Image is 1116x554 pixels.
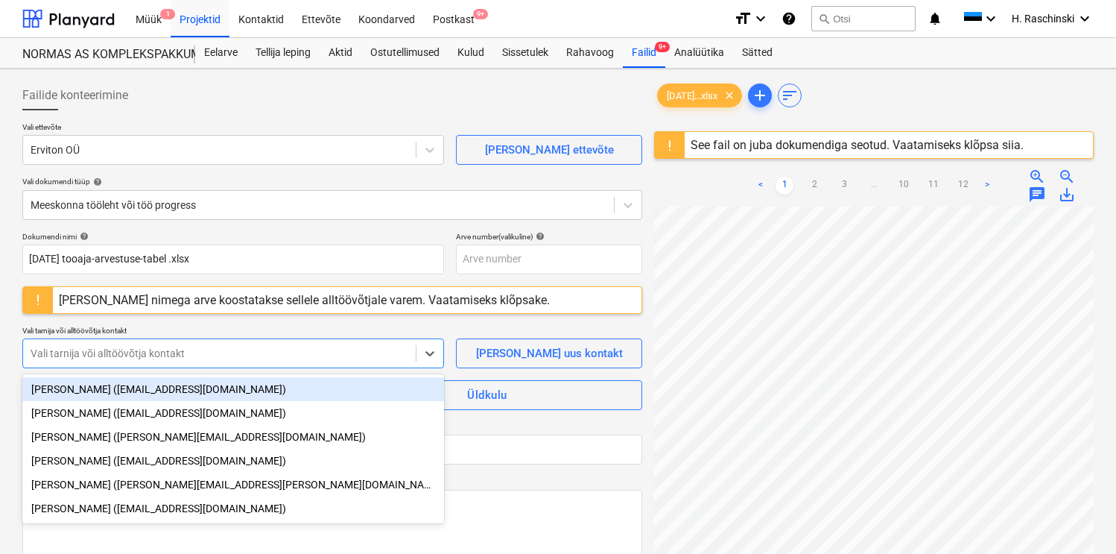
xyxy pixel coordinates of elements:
p: Vali tarnija või alltöövõtja kontakt [22,326,444,339]
span: clear [720,86,738,104]
div: [PERSON_NAME] ([PERSON_NAME][EMAIL_ADDRESS][DOMAIN_NAME]) [22,425,444,449]
a: Kulud [448,38,493,68]
input: Dokumendi nimi [22,245,444,274]
span: 9+ [473,9,488,19]
div: See fail on juba dokumendiga seotud. Vaatamiseks klõpsa siia. [691,138,1024,152]
a: Page 2 [805,177,823,195]
span: sort [781,86,799,104]
div: Risto Luuk (info@erviton.ee) [22,377,444,401]
a: Page 1 is your current page [776,177,793,195]
a: Tellija leping [247,38,320,68]
span: search [818,13,830,25]
div: [PERSON_NAME] nimega arve koostatakse sellele alltöövõtjale varem. Vaatamiseks klõpsake. [59,293,550,307]
input: Arve number [456,245,642,274]
span: 1 [160,9,175,19]
div: [DATE]...xlsx [657,84,742,107]
span: H. Raschinski [1012,13,1074,25]
a: Sissetulek [493,38,557,68]
i: keyboard_arrow_down [982,10,1000,28]
div: NORMAS AS KOMPLEKSPAKKUMINE [22,47,177,63]
div: KASSA (kassa@kassa.ee) [22,473,444,497]
span: [DATE]...xlsx [658,90,726,101]
a: Rahavoog [557,38,623,68]
div: [PERSON_NAME] ettevõte [485,140,614,160]
div: Olga Raschinski (olga@erviton.ee) [22,425,444,449]
button: Otsi [811,6,916,31]
span: zoom_in [1028,168,1046,186]
i: Abikeskus [781,10,796,28]
i: keyboard_arrow_down [752,10,770,28]
a: Sätted [733,38,781,68]
a: Ostutellimused [361,38,448,68]
span: save_alt [1058,186,1076,204]
i: keyboard_arrow_down [1076,10,1094,28]
span: chat [1028,186,1046,204]
a: Page 3 [835,177,853,195]
div: Tatiana Nepilekova (info@erviton.ee) [22,401,444,425]
span: zoom_out [1058,168,1076,186]
div: Kristjan Targamaa (info@erviton.ee) [22,449,444,473]
span: help [90,177,102,186]
a: Aktid [320,38,361,68]
div: [PERSON_NAME] ([EMAIL_ADDRESS][DOMAIN_NAME]) [22,497,444,520]
div: [PERSON_NAME] ([EMAIL_ADDRESS][DOMAIN_NAME]) [22,449,444,473]
div: Dokumendi nimi [22,232,444,242]
div: Heiko Raschinski (heikoraschinski@gmail.com) [22,497,444,520]
div: [PERSON_NAME] ([PERSON_NAME][EMAIL_ADDRESS][PERSON_NAME][DOMAIN_NAME]) [22,473,444,497]
i: format_size [734,10,752,28]
span: add [751,86,769,104]
div: Üldkulu [467,385,507,405]
span: help [533,232,545,241]
a: Page 10 [895,177,913,195]
a: Eelarve [195,38,247,68]
button: [PERSON_NAME] ettevõte [456,135,642,165]
div: [PERSON_NAME] uus kontakt [476,344,623,363]
a: Next page [978,177,996,195]
span: 9+ [655,42,670,52]
span: help [77,232,89,241]
div: [PERSON_NAME] ([EMAIL_ADDRESS][DOMAIN_NAME]) [22,401,444,425]
p: Vali ettevõte [22,122,444,135]
a: Page 11 [925,177,942,195]
span: Failide konteerimine [22,86,128,104]
div: Arve number (valikuline) [456,232,642,242]
div: Vali dokumendi tüüp [22,177,642,186]
i: notifications [928,10,942,28]
div: Failid [623,38,665,68]
a: Failid9+ [623,38,665,68]
a: Page 12 [954,177,972,195]
button: Üldkulu [332,380,643,410]
a: Previous page [752,177,770,195]
div: [PERSON_NAME] ([EMAIL_ADDRESS][DOMAIN_NAME]) [22,377,444,401]
a: ... [865,177,883,195]
button: [PERSON_NAME] uus kontakt [456,339,642,368]
a: Analüütika [665,38,733,68]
